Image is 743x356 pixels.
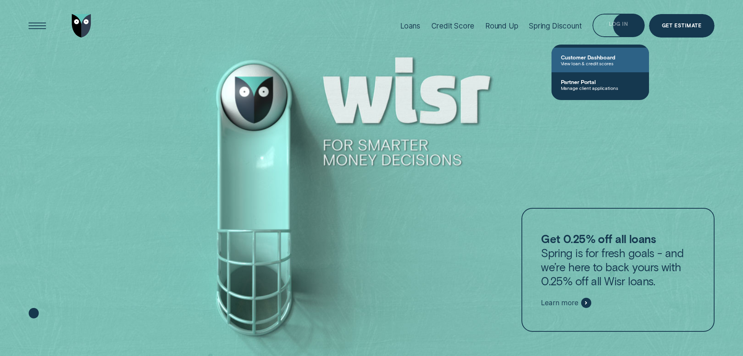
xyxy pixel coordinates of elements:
span: Customer Dashboard [561,54,640,61]
div: Credit Score [431,21,475,30]
span: Learn more [541,299,578,307]
a: Get Estimate [649,14,715,38]
a: Customer DashboardView loan & credit scores [551,48,649,72]
div: Spring Discount [529,21,582,30]
span: View loan & credit scores [561,61,640,66]
a: Get 0.25% off all loansSpring is for fresh goals - and we’re here to back yours with 0.25% off al... [521,208,714,332]
img: Wisr [72,14,91,38]
a: Partner PortalManage client applications [551,72,649,97]
div: Round Up [485,21,518,30]
span: Manage client applications [561,85,640,91]
div: Loans [400,21,420,30]
p: Spring is for fresh goals - and we’re here to back yours with 0.25% off all Wisr loans. [541,232,695,288]
strong: Get 0.25% off all loans [541,232,656,245]
div: Log in [609,22,628,27]
button: Open Menu [26,14,49,38]
span: Partner Portal [561,79,640,85]
button: Log in [592,14,644,37]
